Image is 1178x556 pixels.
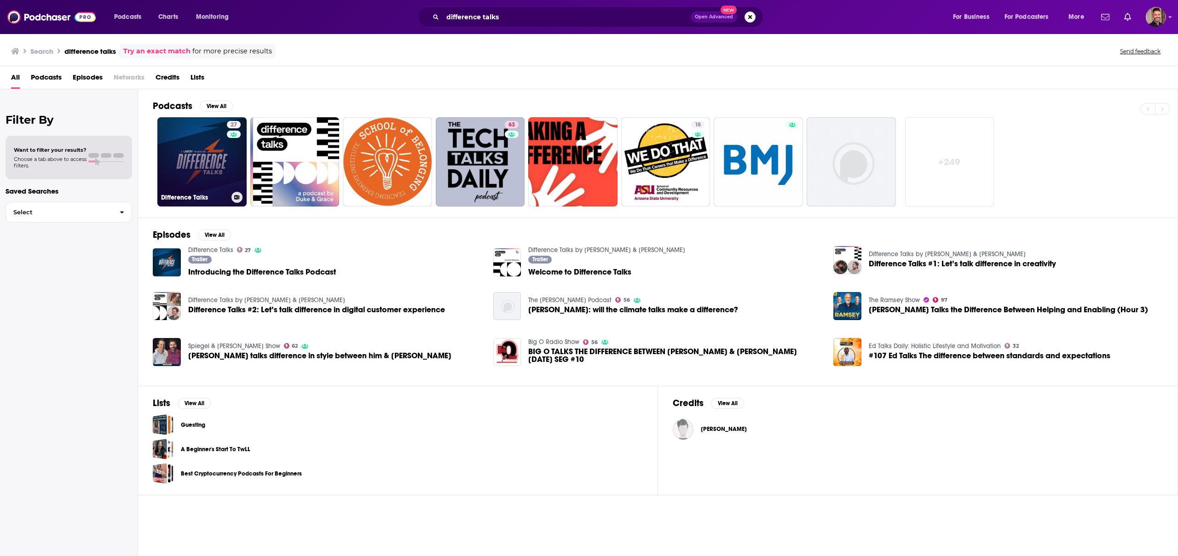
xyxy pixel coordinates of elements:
a: Difference Talks #1: Let’s talk difference in creativity [869,260,1056,268]
span: 56 [624,298,630,302]
a: Big O Radio Show [528,338,579,346]
span: Logged in as benmcconaghy [1146,7,1166,27]
a: ListsView All [153,397,211,409]
a: Difference Talks [188,246,233,254]
span: BIG O TALKS THE DIFFERENCE BETWEEN [PERSON_NAME] & [PERSON_NAME] [DATE] SEG #10 [528,348,822,363]
span: For Business [953,11,989,23]
a: 27 [227,121,241,128]
a: Introducing the Difference Talks Podcast [188,268,336,276]
span: Select [6,209,112,215]
a: 63 [436,117,525,206]
a: Lists [191,70,204,89]
a: Credits [156,70,179,89]
a: 27 [237,247,251,252]
a: Jaylon Johnson talks difference in style between him & Jaire Alexander [188,352,451,360]
span: for more precise results [192,46,272,57]
span: Want to filter your results? [14,147,87,153]
a: Best Cryptocurrency Podcasts For Beginners [181,469,302,479]
span: Podcasts [114,11,141,23]
button: open menu [999,10,1062,24]
h2: Filter By [6,113,132,126]
h2: Lists [153,397,170,409]
h2: Podcasts [153,100,192,112]
a: +249 [905,117,994,206]
button: open menu [190,10,241,24]
a: Introducing the Difference Talks Podcast [153,248,181,276]
a: 63 [505,121,519,128]
h3: difference talks [64,47,116,56]
a: Difference Talks by Duke & Grace [869,250,1026,258]
img: BIG O TALKS THE DIFFERENCE BETWEEN FLO & DIAZ DEC 14 SEG #10 [493,338,521,366]
button: View All [198,229,231,241]
h2: Credits [673,397,704,409]
span: Guesting [153,414,173,435]
input: Search podcasts, credits, & more... [443,10,691,24]
a: Difference Talks by Duke & Grace [528,246,685,254]
a: Difference Talks #2: Let’s talk difference in digital customer experience [153,292,181,320]
span: Choose a tab above to access filters. [14,156,87,169]
span: Trailer [192,257,208,262]
a: 56 [615,297,630,303]
span: [PERSON_NAME] [701,425,747,433]
a: All [11,70,20,89]
a: A Beginner's Start To TwLL [153,439,173,459]
img: #107 Ed Talks The difference between standards and expectations [833,338,861,366]
p: Saved Searches [6,187,132,195]
a: Guesting [181,420,205,430]
button: open menu [1062,10,1096,24]
img: Welcome to Difference Talks [493,248,521,276]
a: Ed Talks Daily: Holistic Lifestyle and Motivation [869,342,1001,350]
a: #107 Ed Talks The difference between standards and expectations [869,352,1110,360]
button: Send feedback [1117,47,1163,55]
img: Difference Talks #1: Let’s talk difference in creativity [833,246,861,274]
span: Episodes [73,70,103,89]
a: Try an exact match [123,46,191,57]
a: 56 [583,339,598,345]
img: Podchaser - Follow, Share and Rate Podcasts [7,8,96,26]
a: Charts [152,10,184,24]
a: Best Cryptocurrency Podcasts For Beginners [153,463,173,484]
a: Podcasts [31,70,62,89]
a: 27Difference Talks [157,117,247,206]
span: More [1068,11,1084,23]
a: Difference Talks by Duke & Grace [188,296,345,304]
button: Show profile menu [1146,7,1166,27]
button: Select [6,202,132,223]
span: Charts [158,11,178,23]
button: View All [178,398,211,409]
img: TOM MULCAIR: will the climate talks make a difference? [493,292,521,320]
button: open menu [108,10,153,24]
img: Andrea Putting [673,419,693,440]
a: Welcome to Difference Talks [528,268,631,276]
span: Difference Talks #2: Let’s talk difference in digital customer experience [188,306,445,314]
h2: Episodes [153,229,191,241]
img: Dave Talks the Difference Between Helping and Enabling (Hour 3) [833,292,861,320]
span: 27 [231,120,237,130]
span: Networks [114,70,144,89]
button: View All [711,398,744,409]
a: Show notifications dropdown [1097,9,1113,25]
span: Open Advanced [695,15,733,19]
a: Dave Talks the Difference Between Helping and Enabling (Hour 3) [869,306,1148,314]
a: The Ramsey Show [869,296,920,304]
button: open menu [947,10,1001,24]
span: [PERSON_NAME]: will the climate talks make a difference? [528,306,738,314]
span: 27 [245,248,251,252]
a: The Andrew Carter Podcast [528,296,612,304]
span: [PERSON_NAME] Talks the Difference Between Helping and Enabling (Hour 3) [869,306,1148,314]
button: Open AdvancedNew [691,11,737,23]
span: 63 [508,120,515,130]
a: A Beginner's Start To TwLL [181,444,250,454]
